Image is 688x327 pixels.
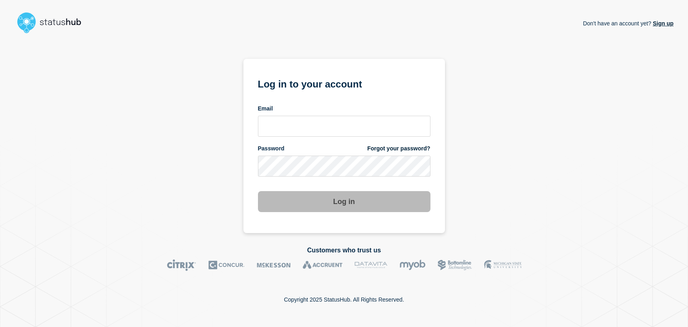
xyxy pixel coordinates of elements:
[258,105,273,112] span: Email
[399,259,426,271] img: myob logo
[15,247,673,254] h2: Customers who trust us
[208,259,245,271] img: Concur logo
[258,156,430,177] input: password input
[258,116,430,137] input: email input
[651,20,673,27] a: Sign up
[438,259,472,271] img: Bottomline logo
[303,259,343,271] img: Accruent logo
[258,145,285,152] span: Password
[355,259,387,271] img: DataVita logo
[583,14,673,33] p: Don't have an account yet?
[257,259,291,271] img: McKesson logo
[167,259,196,271] img: Citrix logo
[367,145,430,152] a: Forgot your password?
[258,191,430,212] button: Log in
[284,296,404,303] p: Copyright 2025 StatusHub. All Rights Reserved.
[484,259,522,271] img: MSU logo
[15,10,91,35] img: StatusHub logo
[258,76,430,91] h1: Log in to your account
